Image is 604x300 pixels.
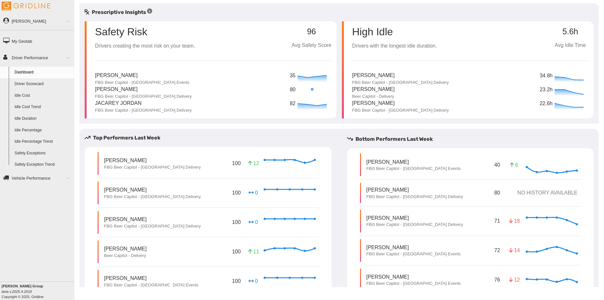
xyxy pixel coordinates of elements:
[95,85,192,94] p: [PERSON_NAME]
[95,94,192,99] p: FBG Beer Capitol - [GEOGRAPHIC_DATA] Delivery
[85,134,337,142] h5: Top Performers Last Week
[509,247,519,254] p: 14
[231,276,242,286] p: 100
[552,41,588,50] p: Avg Idle Time
[12,90,74,102] a: Idle Cost
[104,223,201,229] p: FBG Beer Capitol - [GEOGRAPHIC_DATA] Delivery
[104,216,201,223] p: [PERSON_NAME]
[352,72,449,80] p: [PERSON_NAME]
[248,189,259,196] p: 0
[12,78,74,90] a: Driver Scorecard
[248,160,259,167] p: 12
[104,282,198,288] p: FBG Beer Capitol - [GEOGRAPHIC_DATA] Events
[347,135,599,143] h5: Bottom Performers Last Week
[12,159,74,171] a: Safety Exception Trend
[514,189,578,196] p: NO HISTORY AVAILABLE
[366,158,461,166] p: [PERSON_NAME]
[366,273,461,281] p: [PERSON_NAME]
[552,27,588,36] p: 5.6h
[248,218,259,226] p: 0
[95,99,192,107] p: Jacarey Jordan
[509,276,519,283] p: 12
[366,186,463,194] p: [PERSON_NAME]
[104,245,147,252] p: [PERSON_NAME]
[352,42,437,50] p: Drivers with the longest idle duration.
[248,277,259,285] p: 0
[352,80,449,85] p: FBG Beer Capitol - [GEOGRAPHIC_DATA] Delivery
[352,99,449,107] p: [PERSON_NAME]
[12,136,74,148] a: Idle Percentage Trend
[2,290,32,294] i: beta v.2025.4.2019
[291,27,331,36] p: 96
[366,251,461,257] p: FBG Beer Capitol - [GEOGRAPHIC_DATA] Events
[509,161,519,169] p: 6
[248,248,259,255] p: 11
[2,283,74,299] div: Copyright © 2025, Gridline
[352,27,437,37] p: High Idle
[12,101,74,113] a: Idle Cost Trend
[104,274,198,282] p: [PERSON_NAME]
[104,253,147,259] p: Beer Capitol - Delivery
[2,284,43,288] b: [PERSON_NAME] Group
[540,86,553,94] p: 23.2h
[493,275,502,285] p: 76
[509,217,519,225] p: 18
[231,158,242,168] p: 100
[290,86,296,94] p: 80
[12,148,74,159] a: Safety Exceptions
[352,107,449,113] p: FBG Beer Capitol - [GEOGRAPHIC_DATA] Delivery
[366,244,461,251] p: [PERSON_NAME]
[366,281,461,286] p: FBG Beer Capitol - [GEOGRAPHIC_DATA] Events
[290,100,296,108] p: 82
[366,222,463,228] p: FBG Beer Capitol - [GEOGRAPHIC_DATA] Delivery
[493,245,502,255] p: 72
[493,216,502,226] p: 71
[231,217,242,227] p: 100
[352,94,395,99] p: Beer Capitol - Delivery
[95,42,195,50] p: Drivers creating the most risk on your team.
[540,100,553,108] p: 22.6h
[95,80,189,85] p: FBG Beer Capitol - [GEOGRAPHIC_DATA] Events
[2,2,50,10] img: Gridline
[104,186,201,194] p: [PERSON_NAME]
[366,214,463,222] p: [PERSON_NAME]
[95,27,147,37] p: Safety Risk
[12,113,74,125] a: Idle Duration
[366,194,463,200] p: FBG Beer Capitol - [GEOGRAPHIC_DATA] Delivery
[231,188,242,198] p: 100
[12,67,74,78] a: Dashboard
[231,247,242,257] p: 100
[104,194,201,200] p: FBG Beer Capitol - [GEOGRAPHIC_DATA] Delivery
[291,41,331,50] p: Avg Safety Score
[85,8,152,16] h5: Prescriptive Insights
[493,188,502,198] p: 80
[290,72,296,80] p: 35
[540,72,553,80] p: 34.8h
[104,164,201,170] p: FBG Beer Capitol - [GEOGRAPHIC_DATA] Delivery
[493,160,502,170] p: 40
[366,166,461,172] p: FBG Beer Capitol - [GEOGRAPHIC_DATA] Events
[95,72,189,80] p: [PERSON_NAME]
[95,107,192,113] p: FBG Beer Capitol - [GEOGRAPHIC_DATA] Delivery
[352,85,395,94] p: [PERSON_NAME]
[12,125,74,136] a: Idle Percentage
[104,157,201,164] p: [PERSON_NAME]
